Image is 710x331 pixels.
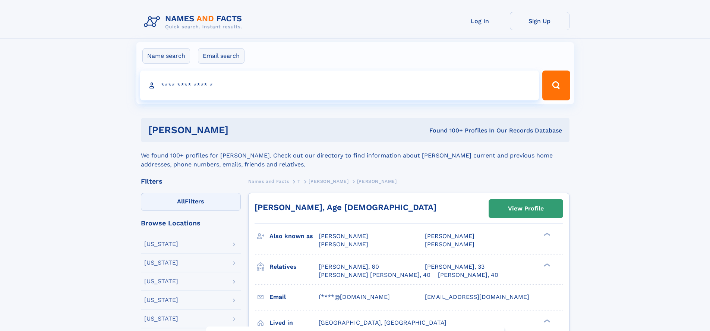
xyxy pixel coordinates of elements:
[450,12,510,30] a: Log In
[510,12,569,30] a: Sign Up
[542,262,551,267] div: ❯
[269,291,319,303] h3: Email
[489,200,563,218] a: View Profile
[425,241,474,248] span: [PERSON_NAME]
[144,278,178,284] div: [US_STATE]
[148,125,329,135] h1: [PERSON_NAME]
[425,232,474,240] span: [PERSON_NAME]
[269,316,319,329] h3: Lived in
[357,179,397,184] span: [PERSON_NAME]
[144,260,178,266] div: [US_STATE]
[508,200,544,217] div: View Profile
[319,263,379,271] a: [PERSON_NAME], 60
[141,220,241,227] div: Browse Locations
[141,193,241,211] label: Filters
[144,316,178,322] div: [US_STATE]
[329,127,562,135] div: Found 100+ Profiles In Our Records Database
[141,142,569,169] div: We found 100+ profiles for [PERSON_NAME]. Check out our directory to find information about [PERS...
[177,198,185,205] span: All
[140,71,539,100] input: search input
[297,179,300,184] span: T
[309,177,348,186] a: [PERSON_NAME]
[425,293,529,300] span: [EMAIL_ADDRESS][DOMAIN_NAME]
[438,271,498,279] a: [PERSON_NAME], 40
[319,232,368,240] span: [PERSON_NAME]
[542,71,570,100] button: Search Button
[248,177,289,186] a: Names and Facts
[542,232,551,237] div: ❯
[144,297,178,303] div: [US_STATE]
[309,179,348,184] span: [PERSON_NAME]
[542,318,551,323] div: ❯
[297,177,300,186] a: T
[269,230,319,243] h3: Also known as
[269,260,319,273] h3: Relatives
[255,203,436,212] a: [PERSON_NAME], Age [DEMOGRAPHIC_DATA]
[198,48,244,64] label: Email search
[144,241,178,247] div: [US_STATE]
[141,12,248,32] img: Logo Names and Facts
[425,263,485,271] a: [PERSON_NAME], 33
[319,241,368,248] span: [PERSON_NAME]
[142,48,190,64] label: Name search
[319,319,446,326] span: [GEOGRAPHIC_DATA], [GEOGRAPHIC_DATA]
[141,178,241,185] div: Filters
[319,271,430,279] a: [PERSON_NAME] [PERSON_NAME], 40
